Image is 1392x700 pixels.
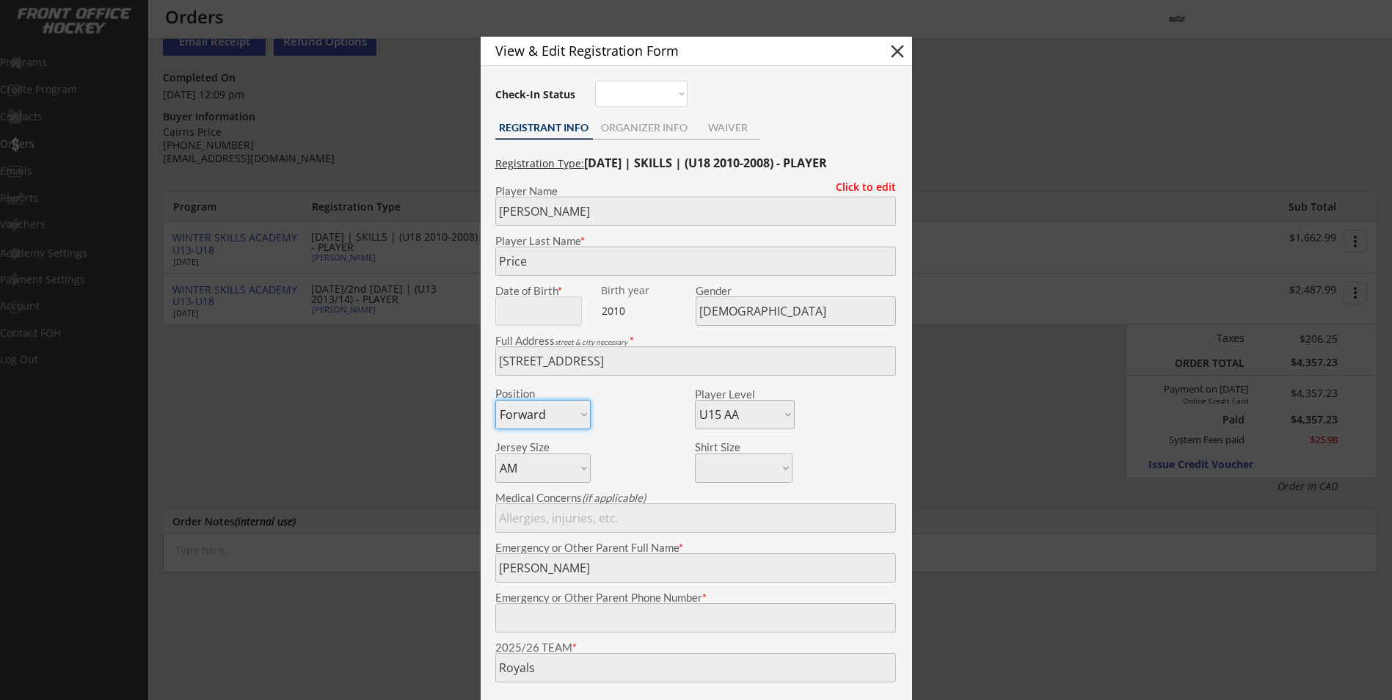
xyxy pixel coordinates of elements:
div: Emergency or Other Parent Phone Number [495,592,896,603]
div: 2025/26 TEAM [495,642,896,653]
em: street & city necessary [555,338,627,346]
div: Gender [696,285,896,296]
button: close [886,40,908,62]
div: Full Address [495,335,896,346]
div: Birth year [601,285,693,296]
div: Shirt Size [695,442,770,453]
input: Street, City, Province/State [495,346,896,376]
div: Player Last Name [495,236,896,247]
div: Medical Concerns [495,492,896,503]
div: ORGANIZER INFO [593,123,696,133]
div: Position [495,388,571,399]
div: View & Edit Registration Form [495,44,861,57]
div: Emergency or Other Parent Full Name [495,542,896,553]
div: Date of Birth [495,285,591,296]
div: WAIVER [696,123,760,133]
div: Check-In Status [495,90,578,100]
div: Jersey Size [495,442,571,453]
em: (if applicable) [582,491,646,504]
strong: [DATE] | SKILLS | (U18 2010-2008) - PLAYER [584,155,827,171]
input: Allergies, injuries, etc. [495,503,896,533]
div: We are transitioning the system to collect and store date of birth instead of just birth year to ... [601,285,693,296]
div: 2010 [602,304,693,318]
div: Player Level [695,389,795,400]
div: Click to edit [825,182,896,192]
u: Registration Type: [495,156,584,170]
div: REGISTRANT INFO [495,123,593,133]
div: Player Name [495,186,896,197]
